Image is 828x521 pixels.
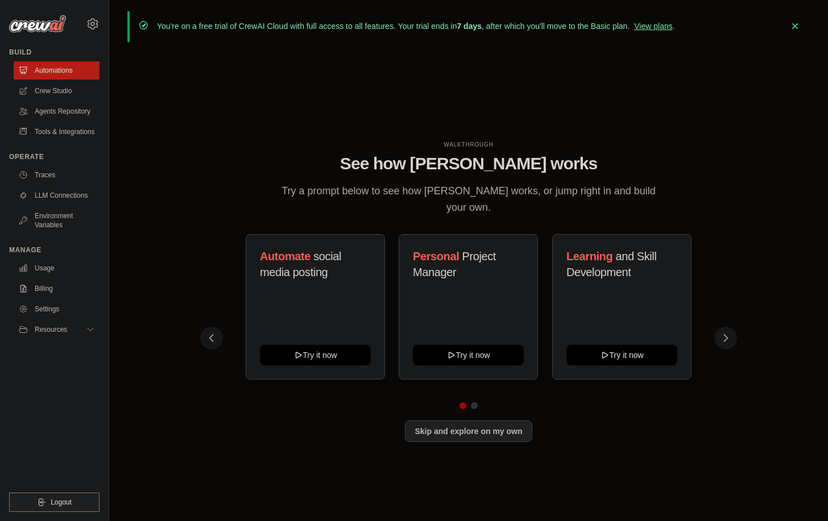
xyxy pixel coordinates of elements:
[634,22,672,31] a: View plans
[260,250,310,262] span: Automate
[405,420,532,442] button: Skip and explore on my own
[14,186,100,205] a: LLM Connections
[278,183,660,216] p: Try a prompt below to see how [PERSON_NAME] works, or jump right in and build your own.
[9,152,100,161] div: Operate
[14,166,100,184] a: Traces
[457,22,482,31] strong: 7 days
[9,493,100,512] button: Logout
[51,498,72,507] span: Logout
[771,466,828,521] iframe: Chat Widget
[14,61,100,80] a: Automations
[209,140,728,149] div: WALKTHROUGH
[566,345,677,365] button: Try it now
[14,320,100,339] button: Resources
[9,48,100,57] div: Build
[209,153,728,174] h1: See how [PERSON_NAME] works
[14,102,100,120] a: Agents Repository
[9,245,100,255] div: Manage
[14,280,100,298] a: Billing
[413,250,459,262] span: Personal
[260,345,371,365] button: Try it now
[14,123,100,141] a: Tools & Integrations
[14,259,100,277] a: Usage
[14,82,100,100] a: Crew Studio
[413,345,524,365] button: Try it now
[9,15,66,32] img: Logo
[566,250,656,278] span: and Skill Development
[157,20,675,32] p: You're on a free trial of CrewAI Cloud with full access to all features. Your trial ends in , aft...
[14,300,100,318] a: Settings
[35,325,67,334] span: Resources
[14,207,100,234] a: Environment Variables
[566,250,612,262] span: Learning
